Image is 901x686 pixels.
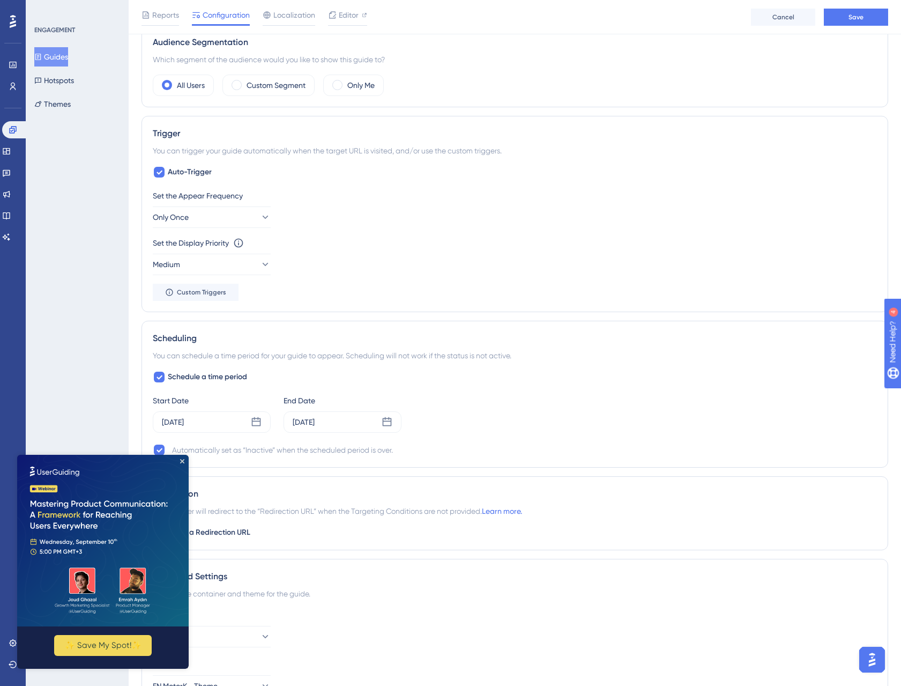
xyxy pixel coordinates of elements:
[34,94,71,114] button: Themes
[153,53,877,66] div: Which segment of the audience would you like to show this guide to?
[339,9,359,21] span: Editor
[168,166,212,179] span: Auto-Trigger
[25,3,67,16] span: Need Help?
[153,626,271,647] button: FidSpark
[293,416,315,429] div: [DATE]
[824,9,888,26] button: Save
[152,9,179,21] span: Reports
[153,349,877,362] div: You can schedule a time period for your guide to appear. Scheduling will not work if the status i...
[153,144,877,157] div: You can trigger your guide automatically when the target URL is visited, and/or use the custom tr...
[153,211,189,224] span: Only Once
[153,332,877,345] div: Scheduling
[75,5,78,14] div: 4
[168,371,247,383] span: Schedule a time period
[153,36,877,49] div: Audience Segmentation
[482,507,522,515] a: Learn more.
[37,180,135,201] button: ✨ Save My Spot!✨
[284,394,401,407] div: End Date
[34,47,68,67] button: Guides
[177,288,226,297] span: Custom Triggers
[153,254,271,275] button: Medium
[347,79,375,92] label: Only Me
[153,127,877,140] div: Trigger
[153,587,877,600] div: Choose the container and theme for the guide.
[273,9,315,21] span: Localization
[153,284,239,301] button: Custom Triggers
[203,9,250,21] span: Configuration
[247,79,306,92] label: Custom Segment
[856,644,888,676] iframe: UserGuiding AI Assistant Launcher
[153,206,271,228] button: Only Once
[751,9,815,26] button: Cancel
[34,71,74,90] button: Hotspots
[153,609,877,622] div: Container
[153,488,877,500] div: Redirection
[153,570,877,583] div: Advanced Settings
[162,416,184,429] div: [DATE]
[172,444,393,456] div: Automatically set as “Inactive” when the scheduled period is over.
[153,237,229,249] div: Set the Display Priority
[153,505,522,518] span: The browser will redirect to the “Redirection URL” when the Targeting Conditions are not provided.
[153,394,271,407] div: Start Date
[153,258,180,271] span: Medium
[153,658,877,671] div: Theme
[772,13,794,21] span: Cancel
[153,189,877,202] div: Set the Appear Frequency
[848,13,863,21] span: Save
[163,4,167,9] div: Close Preview
[177,79,205,92] label: All Users
[34,26,75,34] div: ENGAGEMENT
[166,526,250,539] span: Assign a Redirection URL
